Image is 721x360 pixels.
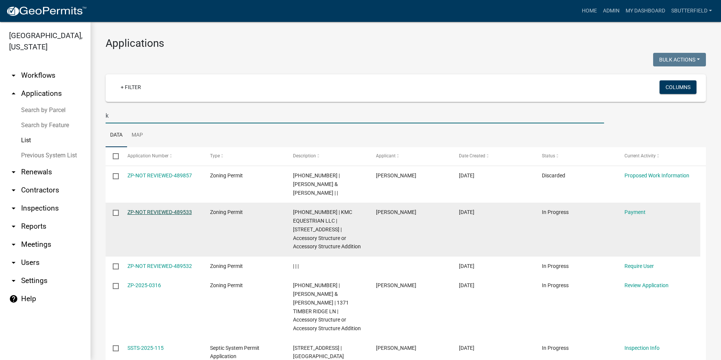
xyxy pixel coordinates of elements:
[127,209,192,215] a: ZP-NOT REVIEWED-489533
[106,108,604,123] input: Search for applications
[127,172,192,178] a: ZP-NOT REVIEWED-489857
[127,345,164,351] a: SSTS-2025-115
[369,147,452,165] datatable-header-cell: Applicant
[127,263,192,269] a: ZP-NOT REVIEWED-489532
[9,186,18,195] i: arrow_drop_down
[127,153,169,158] span: Application Number
[459,153,485,158] span: Date Created
[120,147,203,165] datatable-header-cell: Application Number
[452,147,535,165] datatable-header-cell: Date Created
[376,282,416,288] span: James Demko
[210,172,243,178] span: Zoning Permit
[542,153,555,158] span: Status
[9,71,18,80] i: arrow_drop_down
[106,37,706,50] h3: Applications
[459,282,474,288] span: 10/07/2025
[459,172,474,178] span: 10/08/2025
[624,345,660,351] a: Inspection Info
[376,345,416,351] span: Jamie
[459,263,474,269] span: 10/07/2025
[624,263,654,269] a: Require User
[293,172,340,196] span: 45-042-3040 | WILSON, AARON D & HARMONY J | |
[286,147,369,165] datatable-header-cell: Description
[210,153,220,158] span: Type
[376,172,416,178] span: Aaron
[293,209,361,249] span: 81-066-6355 | KMC EQUESTRIAN LLC | 1745 COUNTY ROAD 4 | Accessory Structure or Accessory Structur...
[293,282,361,331] span: 81-316-0240 | DEMKO, JAMES & JESSICA | 1371 TIMBER RIDGE LN | Accessory Structure or Accessory St...
[624,209,646,215] a: Payment
[579,4,600,18] a: Home
[293,153,316,158] span: Description
[127,123,147,148] a: Map
[203,147,286,165] datatable-header-cell: Type
[600,4,623,18] a: Admin
[542,209,569,215] span: In Progress
[624,172,689,178] a: Proposed Work Information
[293,263,299,269] span: | | |
[210,263,243,269] span: Zoning Permit
[459,345,474,351] span: 10/07/2025
[9,168,18,177] i: arrow_drop_down
[660,80,696,94] button: Columns
[9,258,18,267] i: arrow_drop_down
[106,123,127,148] a: Data
[624,153,656,158] span: Current Activity
[459,209,474,215] span: 10/07/2025
[376,153,396,158] span: Applicant
[542,263,569,269] span: In Progress
[542,345,569,351] span: In Progress
[623,4,668,18] a: My Dashboard
[9,89,18,98] i: arrow_drop_up
[210,345,259,360] span: Septic System Permit Application
[542,282,569,288] span: In Progress
[617,147,700,165] datatable-header-cell: Current Activity
[9,276,18,285] i: arrow_drop_down
[210,209,243,215] span: Zoning Permit
[9,294,18,303] i: help
[534,147,617,165] datatable-header-cell: Status
[653,53,706,66] button: Bulk Actions
[376,209,416,215] span: Kelby M Cloose
[9,204,18,213] i: arrow_drop_down
[210,282,243,288] span: Zoning Permit
[9,222,18,231] i: arrow_drop_down
[542,172,565,178] span: Discarded
[115,80,147,94] a: + Filter
[624,282,669,288] a: Review Application
[127,282,161,288] a: ZP-2025-0316
[668,4,715,18] a: Sbutterfield
[106,147,120,165] datatable-header-cell: Select
[9,240,18,249] i: arrow_drop_down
